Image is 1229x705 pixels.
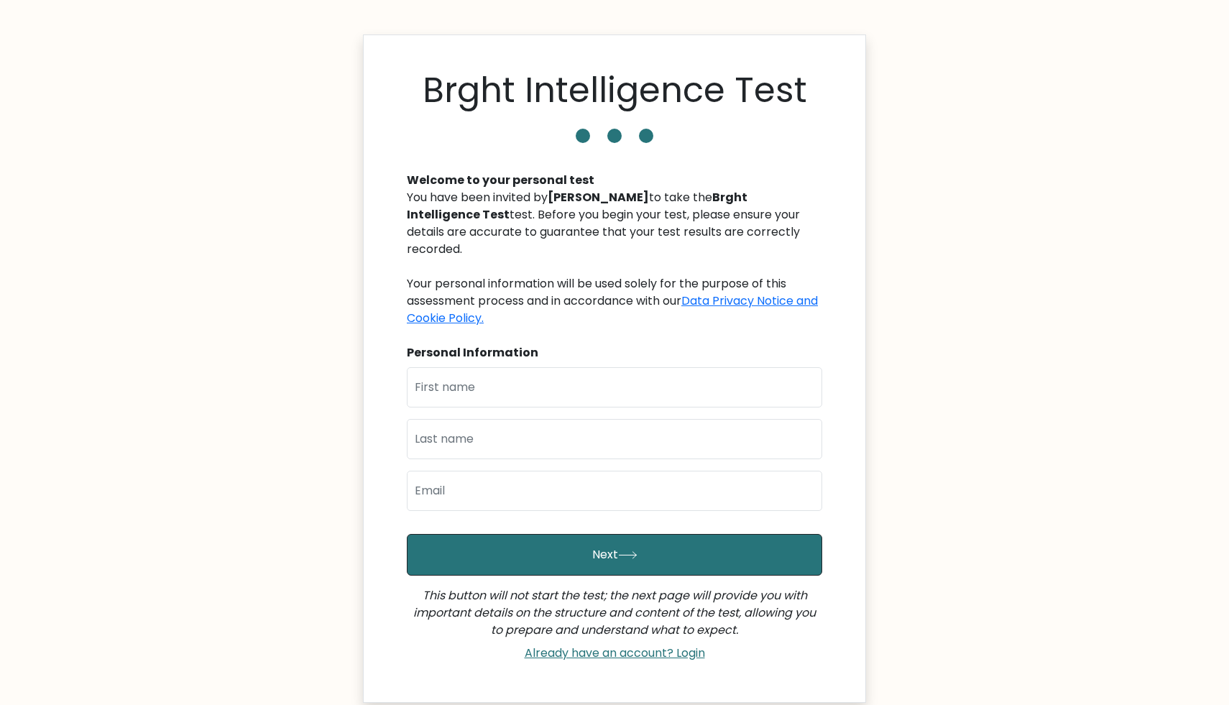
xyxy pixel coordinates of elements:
[407,419,822,459] input: Last name
[548,189,649,206] b: [PERSON_NAME]
[407,172,822,189] div: Welcome to your personal test
[407,367,822,407] input: First name
[407,534,822,576] button: Next
[519,645,711,661] a: Already have an account? Login
[407,292,818,326] a: Data Privacy Notice and Cookie Policy.
[407,189,747,223] b: Brght Intelligence Test
[407,471,822,511] input: Email
[413,587,816,638] i: This button will not start the test; the next page will provide you with important details on the...
[423,70,807,111] h1: Brght Intelligence Test
[407,344,822,361] div: Personal Information
[407,189,822,327] div: You have been invited by to take the test. Before you begin your test, please ensure your details...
